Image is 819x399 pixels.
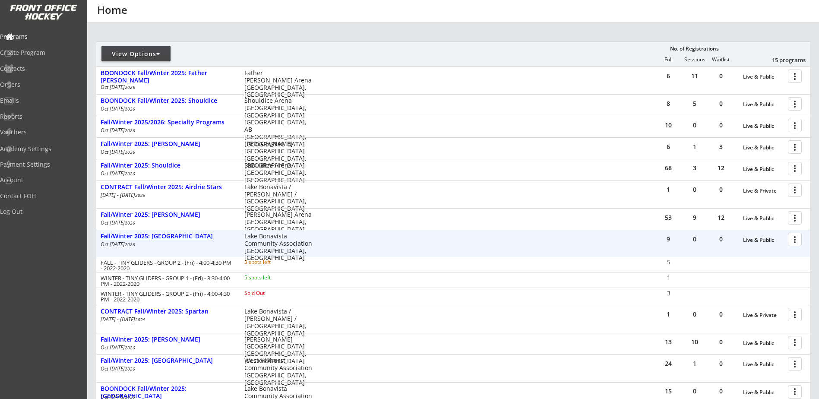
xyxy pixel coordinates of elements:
div: Live & Public [743,340,784,346]
div: Lake Bonavista / [PERSON_NAME] / [GEOGRAPHIC_DATA], [GEOGRAPHIC_DATA] [244,308,312,337]
div: 1 [682,144,708,150]
div: 9 [682,215,708,221]
div: Fall/Winter 2025: [PERSON_NAME] [101,336,235,343]
div: 0 [708,73,734,79]
div: WINTER - TINY GLIDERS - GROUP 2 - (Fri) - 4:00-4:30 PM - 2022-2020 [101,291,233,302]
div: 53 [655,215,681,221]
div: Oct [DATE] [101,242,233,247]
button: more_vert [788,119,802,132]
em: 2026 [125,241,135,247]
div: Sold Out [244,291,300,296]
button: more_vert [788,162,802,175]
div: View Options [101,50,171,58]
div: 1 [682,361,708,367]
em: 2026 [125,171,135,177]
div: Fall/Winter 2025: [PERSON_NAME] [101,140,235,148]
em: 2026 [125,345,135,351]
div: Live & Public [743,215,784,222]
div: 1 [655,311,681,317]
div: 12 [708,165,734,171]
div: 1 [656,275,681,281]
div: Oct [DATE] [101,171,233,176]
em: 2026 [125,106,135,112]
button: more_vert [788,357,802,370]
div: Live & Public [743,166,784,172]
em: 2026 [125,149,135,155]
button: more_vert [788,70,802,83]
div: [PERSON_NAME] Arena [GEOGRAPHIC_DATA], [GEOGRAPHIC_DATA] [244,211,312,233]
div: 0 [682,187,708,193]
div: Oct [DATE] [101,128,233,133]
div: Oct [DATE] [101,345,233,350]
div: FALL - TINY GLIDERS - GROUP 2 - (Fri) - 4:00-4:30 PM - 2022-2020 [101,260,233,271]
div: Live & Public [743,389,784,396]
div: [PERSON_NAME][GEOGRAPHIC_DATA] [GEOGRAPHIC_DATA], [GEOGRAPHIC_DATA] [244,336,312,365]
div: 15 programs [761,56,806,64]
div: 13 [655,339,681,345]
div: Oct [DATE] [101,149,233,155]
div: [GEOGRAPHIC_DATA], AB [GEOGRAPHIC_DATA], [GEOGRAPHIC_DATA] [244,119,312,148]
button: more_vert [788,97,802,111]
div: 10 [682,339,708,345]
div: Oct [DATE] [101,85,233,90]
div: Full [655,57,681,63]
button: more_vert [788,308,802,321]
div: Fall/Winter 2025: [PERSON_NAME] [101,211,235,218]
div: Oct [DATE] [101,106,233,111]
div: Live & Private [743,188,784,194]
div: Live & Public [743,74,784,80]
button: more_vert [788,140,802,154]
div: 0 [708,311,734,317]
div: Oct [DATE] [101,220,233,225]
div: Lake Bonavista Community Association [GEOGRAPHIC_DATA], [GEOGRAPHIC_DATA] [244,233,312,262]
div: 5 [656,259,681,265]
div: 12 [708,215,734,221]
div: No. of Registrations [667,46,721,52]
div: Shouldice Arena [GEOGRAPHIC_DATA], [GEOGRAPHIC_DATA] [244,97,312,119]
div: Fall/Winter 2025: [GEOGRAPHIC_DATA] [101,233,235,240]
div: CONTRACT Fall/Winter 2025: Airdrie Stars [101,184,235,191]
div: Live & Public [743,145,784,151]
div: Fall/Winter 2025: Shouldice [101,162,235,169]
div: Live & Private [743,312,784,318]
div: 0 [682,122,708,128]
div: 0 [708,339,734,345]
div: 0 [708,388,734,394]
div: 8 [655,101,681,107]
div: 0 [708,122,734,128]
div: 5 spots left [244,275,300,280]
div: Live & Public [743,123,784,129]
button: more_vert [788,336,802,349]
div: 3 [682,165,708,171]
div: Shouldice Arena [GEOGRAPHIC_DATA], [GEOGRAPHIC_DATA] [244,162,312,184]
div: 0 [708,236,734,242]
div: Fall/Winter 2025/2026: Specialty Programs [101,119,235,126]
div: 0 [682,388,708,394]
div: 10 [655,122,681,128]
div: Waitlist [708,57,734,63]
div: 6 [655,73,681,79]
em: 2026 [125,127,135,133]
div: Oct [DATE] [101,366,233,371]
em: 2026 [125,366,135,372]
button: more_vert [788,184,802,197]
div: BOONDOCK Fall/Winter 2025: Father [PERSON_NAME] [101,70,235,84]
div: 3 [708,144,734,150]
div: Fall/Winter 2025: [GEOGRAPHIC_DATA] [101,357,235,364]
div: [DATE] - [DATE] [101,317,233,322]
div: 0 [708,187,734,193]
div: CONTRACT Fall/Winter 2025: Spartan [101,308,235,315]
div: 5 [682,101,708,107]
button: more_vert [788,211,802,225]
em: 2026 [125,84,135,90]
div: [DATE] - [DATE] [101,193,233,198]
div: 0 [682,311,708,317]
div: [PERSON_NAME][GEOGRAPHIC_DATA] [GEOGRAPHIC_DATA], [GEOGRAPHIC_DATA] [244,140,312,169]
div: Live & Public [743,237,784,243]
em: 2026 [125,220,135,226]
div: Father [PERSON_NAME] Arena [GEOGRAPHIC_DATA], [GEOGRAPHIC_DATA] [244,70,312,98]
div: 3 [656,290,681,296]
div: 0 [682,236,708,242]
div: 3 spots left [244,260,300,265]
div: Live & Public [743,101,784,108]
